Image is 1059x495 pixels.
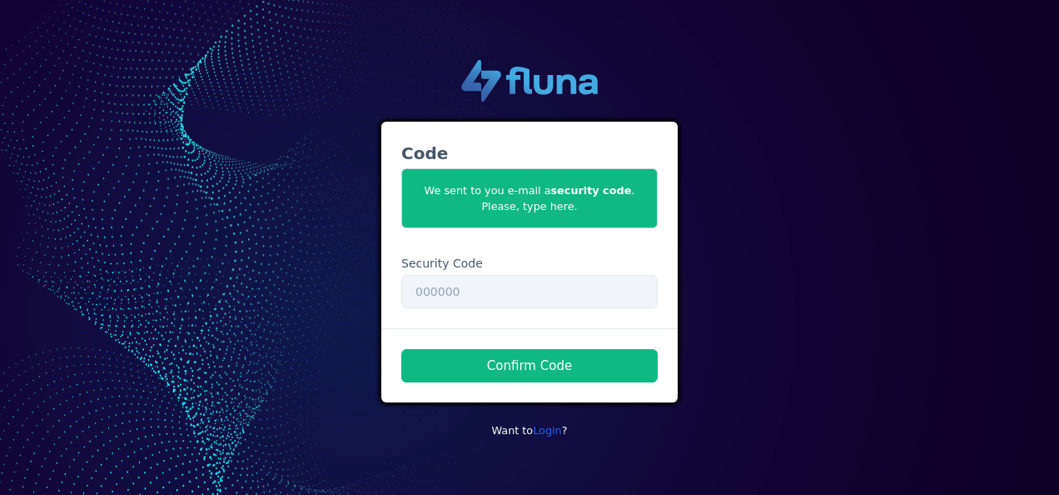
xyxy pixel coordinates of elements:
[533,424,562,437] a: Login
[551,184,632,197] b: security code
[401,255,483,272] label: Security Code
[401,168,658,228] span: We sent to you e-mail a . Please, type here.
[381,422,678,438] p: Want to ?
[401,275,658,308] input: 000000
[401,142,658,165] h3: Code
[401,349,658,382] button: Confirm Code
